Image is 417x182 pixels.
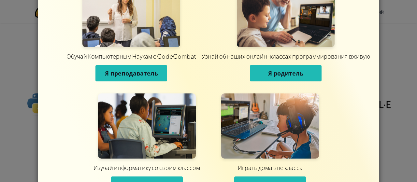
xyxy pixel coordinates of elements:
[221,93,319,159] img: Для индивидуального использования
[268,69,303,77] span: Я родитель
[105,69,158,77] span: Я преподаватель
[250,65,322,81] button: Я родитель
[134,163,407,172] div: Играть дома вне класса
[98,93,196,159] img: Для учеников
[95,65,167,81] button: Я преподаватель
